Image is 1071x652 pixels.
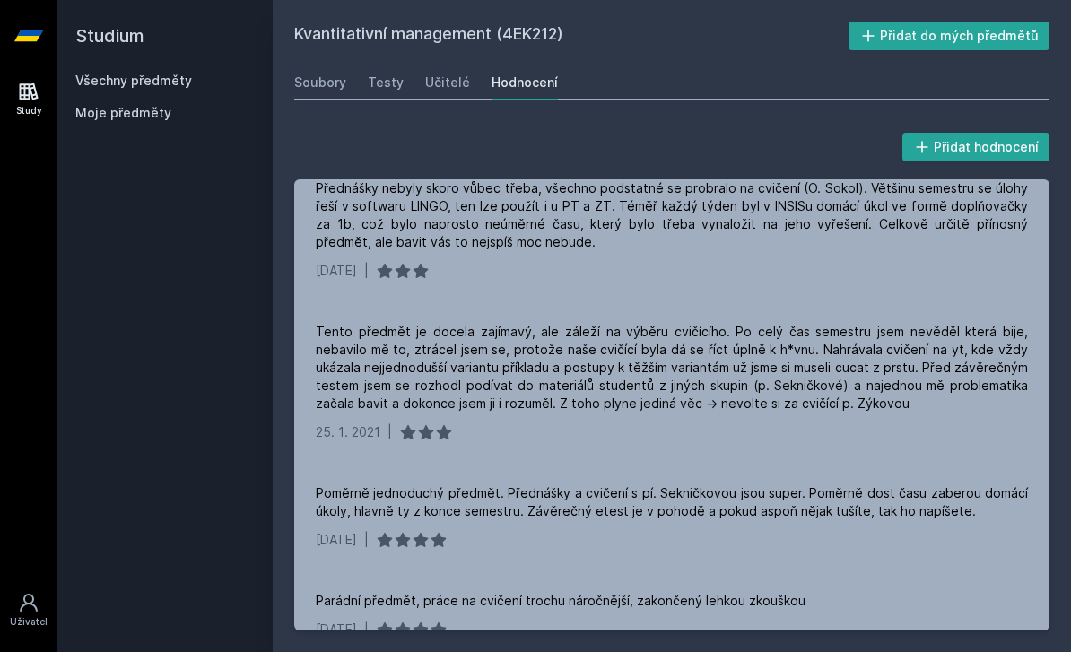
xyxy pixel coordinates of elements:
[316,323,1028,413] div: Tento předmět je docela zajímavý, ale záleží na výběru cvičícího. Po celý čas semestru jsem nevěd...
[75,104,171,122] span: Moje předměty
[364,531,369,549] div: |
[849,22,1050,50] button: Přidat do mých předmětů
[316,179,1028,251] div: Přednášky nebyly skoro vůbec třeba, všechno podstatné se probralo na cvičení (O. Sokol). Většinu ...
[364,621,369,639] div: |
[316,423,380,441] div: 25. 1. 2021
[492,65,558,100] a: Hodnocení
[316,592,805,610] div: Parádní předmět, práce na cvičení trochu náročnější, zakončený lehkou zkouškou
[425,74,470,91] div: Učitelé
[387,423,392,441] div: |
[425,65,470,100] a: Učitelé
[492,74,558,91] div: Hodnocení
[294,22,849,50] h2: Kvantitativní management (4EK212)
[364,262,369,280] div: |
[316,262,357,280] div: [DATE]
[10,615,48,629] div: Uživatel
[75,73,192,88] a: Všechny předměty
[4,72,54,126] a: Study
[316,621,357,639] div: [DATE]
[4,583,54,638] a: Uživatel
[902,133,1050,161] button: Přidat hodnocení
[316,531,357,549] div: [DATE]
[294,74,346,91] div: Soubory
[16,104,42,117] div: Study
[316,484,1028,520] div: Poměrně jednoduchý předmět. Přednášky a cvičení s pí. Sekničkovou jsou super. Poměrně dost času z...
[368,74,404,91] div: Testy
[294,65,346,100] a: Soubory
[368,65,404,100] a: Testy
